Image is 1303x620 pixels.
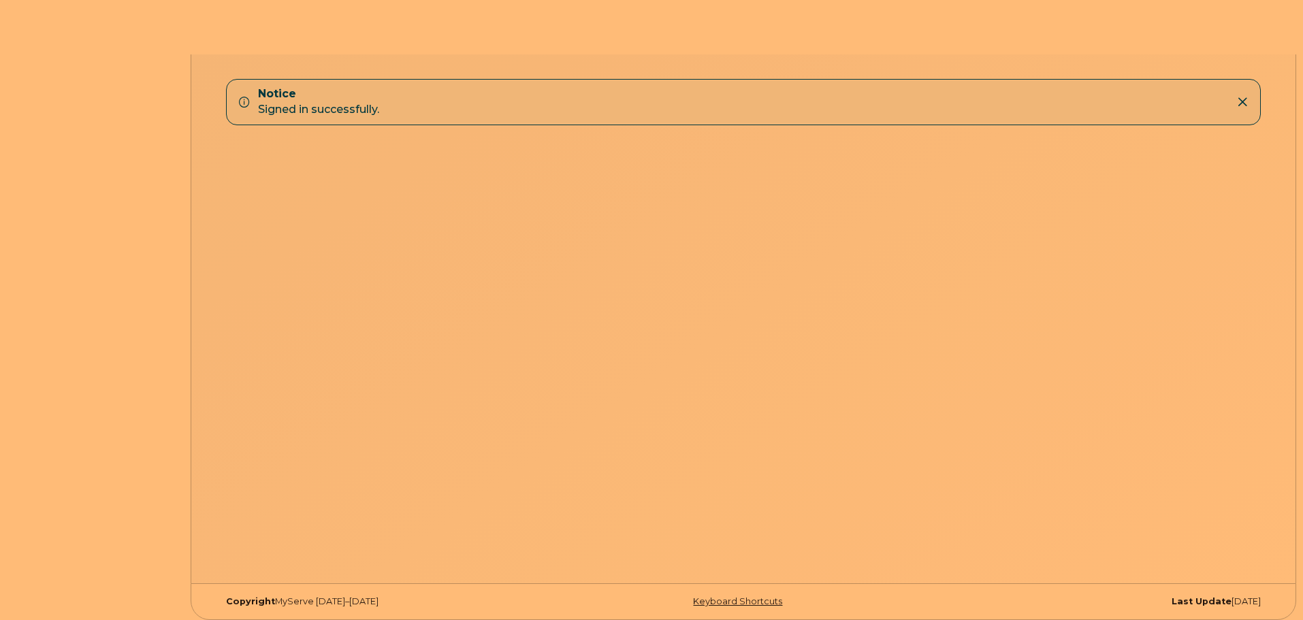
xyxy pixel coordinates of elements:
strong: Notice [258,86,379,102]
a: Keyboard Shortcuts [693,596,782,606]
div: [DATE] [919,596,1271,607]
strong: Copyright [226,596,275,606]
div: MyServe [DATE]–[DATE] [216,596,568,607]
strong: Last Update [1172,596,1232,606]
div: Signed in successfully. [258,86,379,118]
